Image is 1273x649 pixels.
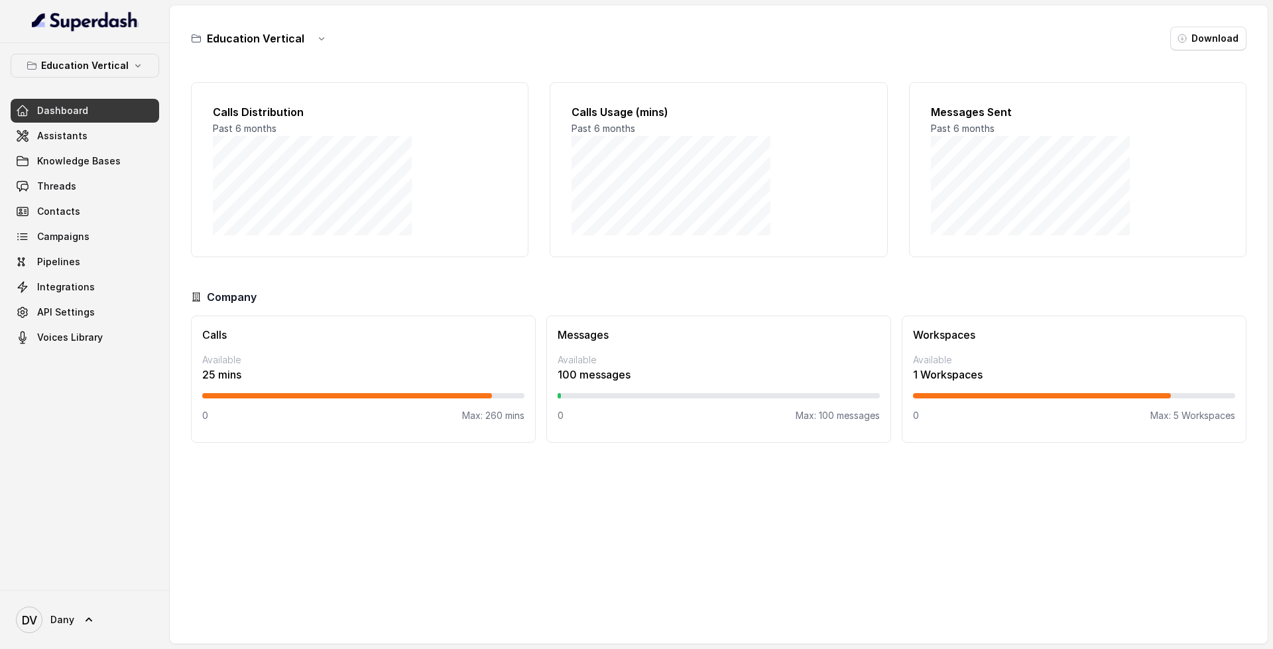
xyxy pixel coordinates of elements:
[213,123,276,134] span: Past 6 months
[37,230,90,243] span: Campaigns
[11,200,159,223] a: Contacts
[202,353,524,367] p: Available
[37,129,88,143] span: Assistants
[11,99,159,123] a: Dashboard
[37,154,121,168] span: Knowledge Bases
[462,409,524,422] p: Max: 260 mins
[796,409,880,422] p: Max: 100 messages
[202,327,524,343] h3: Calls
[37,205,80,218] span: Contacts
[32,11,139,32] img: light.svg
[572,123,635,134] span: Past 6 months
[11,275,159,299] a: Integrations
[11,54,159,78] button: Education Vertical
[558,409,564,422] p: 0
[50,613,74,626] span: Dany
[41,58,129,74] p: Education Vertical
[37,180,76,193] span: Threads
[931,104,1225,120] h2: Messages Sent
[213,104,507,120] h2: Calls Distribution
[11,250,159,274] a: Pipelines
[913,327,1235,343] h3: Workspaces
[37,306,95,319] span: API Settings
[931,123,995,134] span: Past 6 months
[37,255,80,268] span: Pipelines
[1150,409,1235,422] p: Max: 5 Workspaces
[11,325,159,349] a: Voices Library
[913,367,1235,383] p: 1 Workspaces
[37,331,103,344] span: Voices Library
[11,300,159,324] a: API Settings
[913,353,1235,367] p: Available
[558,353,880,367] p: Available
[11,601,159,638] a: Dany
[202,367,524,383] p: 25 mins
[913,409,919,422] p: 0
[202,409,208,422] p: 0
[572,104,865,120] h2: Calls Usage (mins)
[207,30,304,46] h3: Education Vertical
[1170,27,1246,50] button: Download
[22,613,37,627] text: DV
[207,289,257,305] h3: Company
[37,104,88,117] span: Dashboard
[558,327,880,343] h3: Messages
[11,225,159,249] a: Campaigns
[558,367,880,383] p: 100 messages
[11,124,159,148] a: Assistants
[37,280,95,294] span: Integrations
[11,149,159,173] a: Knowledge Bases
[11,174,159,198] a: Threads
